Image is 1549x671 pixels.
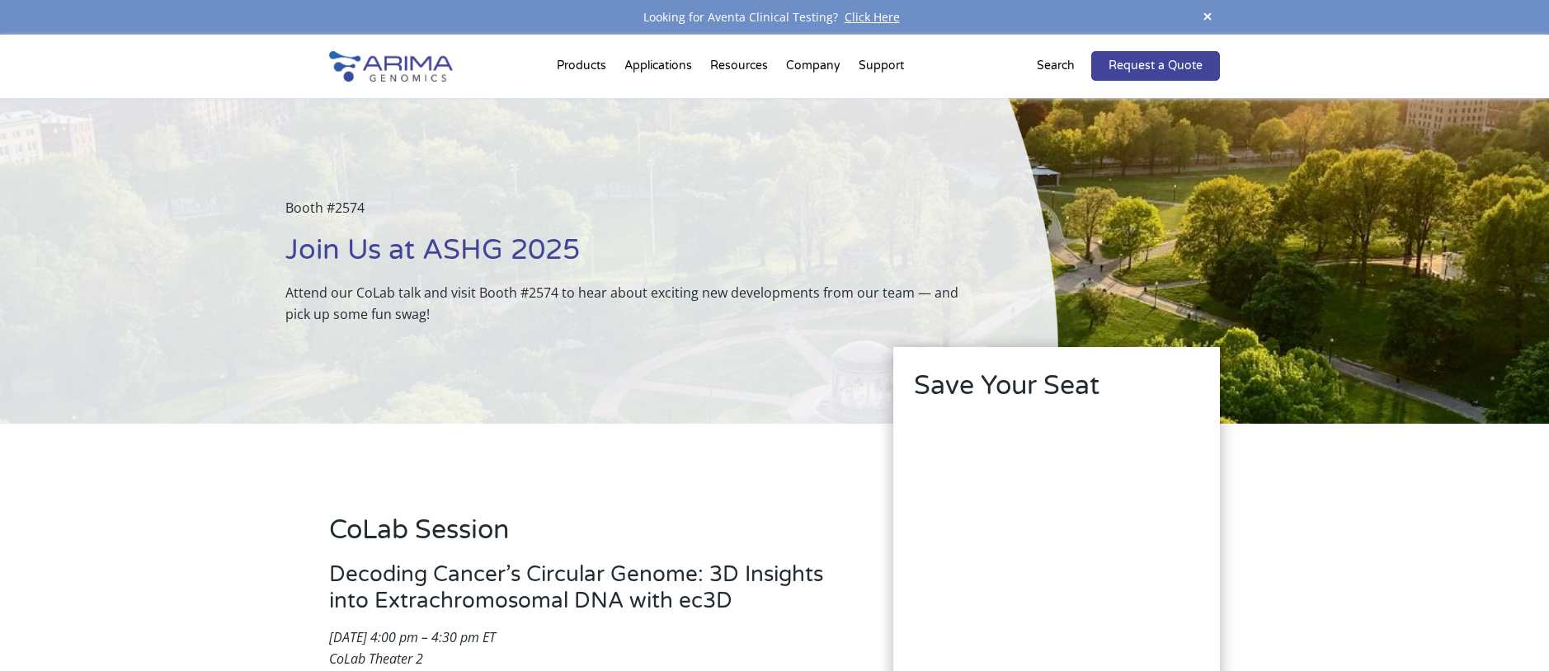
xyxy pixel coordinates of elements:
[914,368,1199,417] h2: Save Your Seat
[329,561,844,626] h3: Decoding Cancer’s Circular Genome: 3D Insights into Extrachromosomal DNA with ec3D
[285,282,976,325] p: Attend our CoLab talk and visit Booth #2574 to hear about exciting new developments from our team...
[1037,55,1075,77] p: Search
[329,7,1220,28] div: Looking for Aventa Clinical Testing?
[329,628,496,646] em: [DATE] 4:00 pm – 4:30 pm ET
[1091,51,1220,81] a: Request a Quote
[285,197,976,232] p: Booth #2574
[285,232,976,282] h1: Join Us at ASHG 2025
[329,51,453,82] img: Arima-Genomics-logo
[329,650,423,668] em: CoLab Theater 2
[838,9,906,25] a: Click Here
[329,512,844,561] h2: CoLab Session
